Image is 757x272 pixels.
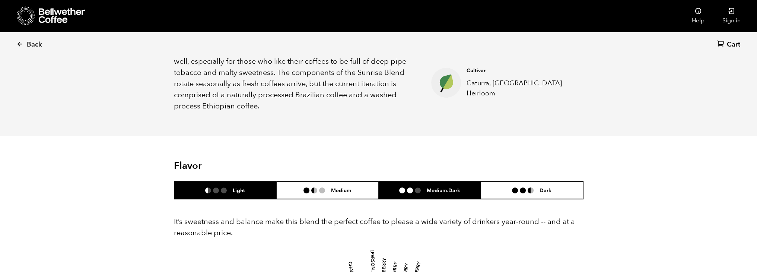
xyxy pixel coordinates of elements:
[540,187,551,193] h6: Dark
[27,40,42,49] span: Back
[717,40,742,50] a: Cart
[467,78,572,98] p: Caturra, [GEOGRAPHIC_DATA] Heirloom
[233,187,245,193] h6: Light
[174,160,311,172] h2: Flavor
[467,67,572,75] h4: Cultivar
[427,187,460,193] h6: Medium-Dark
[174,216,583,238] p: It’s sweetness and balance make this blend the perfect coffee to please a wide variety of drinker...
[331,187,351,193] h6: Medium
[727,40,740,49] span: Cart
